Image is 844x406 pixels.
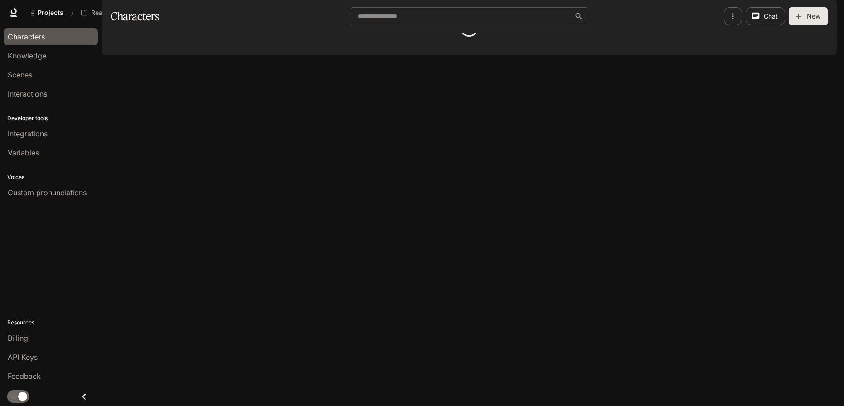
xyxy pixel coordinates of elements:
[91,9,132,17] p: Reality Crisis
[68,8,77,18] div: /
[789,7,828,25] button: New
[24,4,68,22] a: Go to projects
[111,7,159,25] h1: Characters
[77,4,146,22] button: Open workspace menu
[746,7,785,25] button: Chat
[38,9,63,17] span: Projects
